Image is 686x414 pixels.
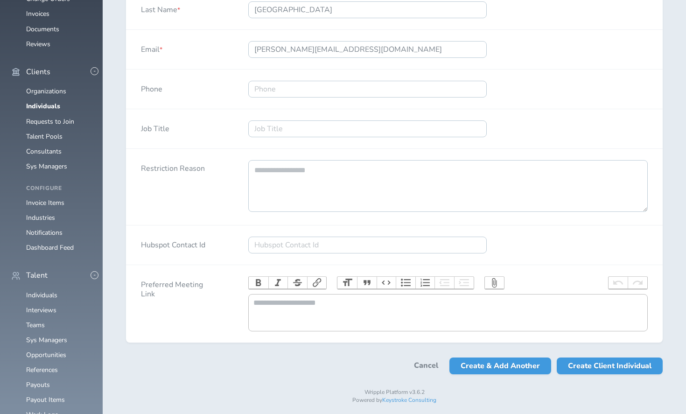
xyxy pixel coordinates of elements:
button: Quote [357,277,377,289]
a: Consultants [26,147,62,156]
a: Individuals [26,291,57,300]
a: References [26,365,58,374]
a: Talent Pools [26,132,63,141]
a: Keystroke Consulting [382,396,436,404]
button: - [91,271,98,279]
input: Email [248,41,487,58]
span: Create & Add Another [461,358,540,374]
a: Teams [26,321,45,330]
span: Talent [26,271,48,280]
button: Create Client Individual [557,358,663,374]
a: Interviews [26,306,56,315]
a: Sys Managers [26,162,67,171]
label: Last Name [141,1,180,14]
a: Payouts [26,380,50,389]
label: Email [141,41,162,54]
p: Wripple Platform v3.6.2 [126,389,663,396]
button: Create & Add Another [449,358,551,374]
a: Dashboard Feed [26,243,74,252]
button: Decrease Level [434,277,454,289]
button: Italic [268,277,288,289]
a: Industries [26,213,55,222]
button: Code [377,277,396,289]
button: Strikethrough [287,277,307,289]
a: Requests to Join [26,117,74,126]
a: Payout Items [26,395,65,404]
button: Redo [628,277,647,289]
a: Documents [26,25,59,34]
button: Bold [249,277,268,289]
label: Phone [141,81,162,94]
input: Hubspot Contact Id [248,237,487,253]
a: Opportunities [26,351,66,359]
button: Attach Files [485,277,504,289]
input: Last Name [248,1,487,18]
a: Reviews [26,40,50,49]
button: Bullets [396,277,415,289]
label: Preferred Meeting Link [141,276,218,299]
a: Cancel [414,361,438,370]
button: Numbers [415,277,435,289]
button: - [91,67,98,75]
input: Job Title [248,120,487,137]
label: Job Title [141,120,169,133]
button: Undo [609,277,628,289]
button: Heading [337,277,357,289]
button: Link [307,277,327,289]
input: Phone [248,81,487,98]
label: Hubspot Contact Id [141,237,205,250]
span: Create Client Individual [568,358,651,374]
span: Clients [26,68,50,76]
a: Organizations [26,87,66,96]
a: Invoice Items [26,198,64,207]
h4: Configure [26,185,91,192]
a: Notifications [26,228,63,237]
a: Sys Managers [26,336,67,344]
a: Invoices [26,9,49,18]
label: Restriction Reason [141,160,205,173]
button: Increase Level [454,277,474,289]
a: Individuals [26,102,60,111]
p: Powered by [126,397,663,404]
